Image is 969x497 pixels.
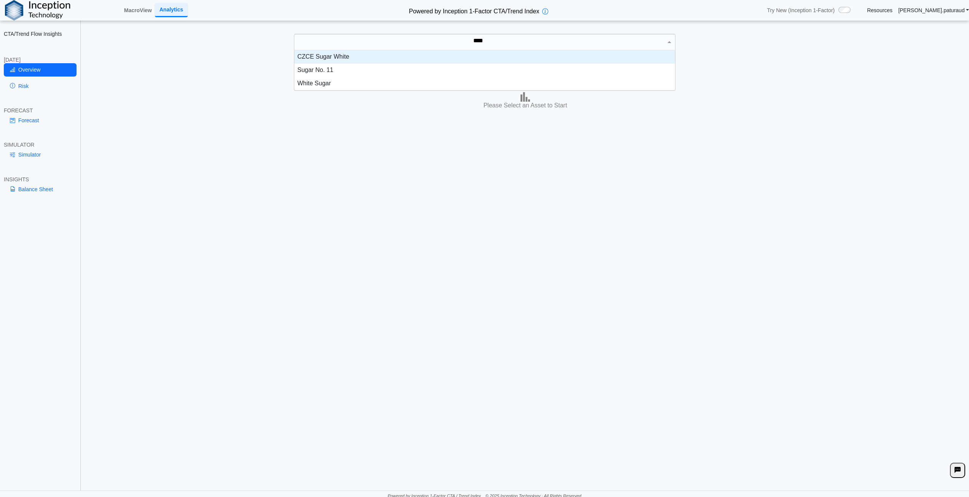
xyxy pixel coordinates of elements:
span: Try New (Inception 1-Factor) [767,7,835,14]
a: Risk [4,80,77,93]
div: SIMULATOR [4,141,77,148]
div: FORECAST [4,107,77,114]
h5: Positioning data updated at previous day close; Price and Flow estimates updated intraday (15-min... [86,72,965,77]
img: bar-chart.png [520,92,530,102]
div: [DATE] [4,56,77,63]
a: Analytics [155,3,188,17]
div: grid [294,50,675,90]
a: Resources [867,7,892,14]
div: INSIGHTS [4,176,77,183]
div: White Sugar [294,77,675,90]
h2: CTA/Trend Flow Insights [4,30,77,37]
h2: Powered by Inception 1-Factor CTA/Trend Index [406,5,542,16]
a: Simulator [4,148,77,161]
a: Balance Sheet [4,183,77,196]
h3: Please Select an Asset to Start [83,102,967,110]
a: MacroView [121,4,155,17]
a: Overview [4,63,77,76]
a: Forecast [4,114,77,127]
div: CZCE Sugar White [294,50,675,64]
div: Sugar No. 11 [294,64,675,77]
a: [PERSON_NAME].paturaud [898,7,969,14]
